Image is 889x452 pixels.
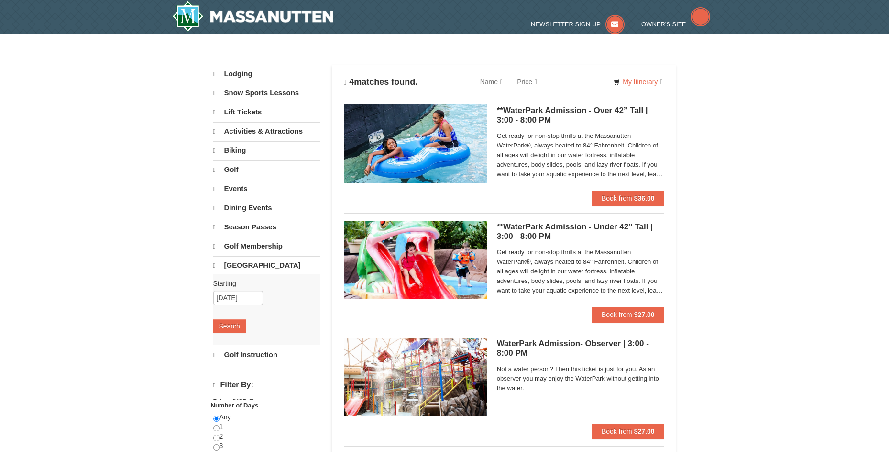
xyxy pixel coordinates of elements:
a: Activities & Attractions [213,122,320,140]
span: Not a water person? Then this ticket is just for you. As an observer you may enjoy the WaterPark ... [497,364,664,393]
img: 6619917-1058-293f39d8.jpg [344,104,487,183]
a: [GEOGRAPHIC_DATA] [213,256,320,274]
span: Owner's Site [641,21,686,28]
span: Get ready for non-stop thrills at the Massanutten WaterPark®, always heated to 84° Fahrenheit. Ch... [497,248,664,295]
a: Lodging [213,65,320,83]
strong: Number of Days [211,402,259,409]
strong: $27.00 [634,311,655,318]
img: Massanutten Resort Logo [172,1,334,32]
a: Price [510,72,544,91]
h5: **WaterPark Admission - Over 42” Tall | 3:00 - 8:00 PM [497,106,664,125]
img: 6619917-1062-d161e022.jpg [344,221,487,299]
span: Get ready for non-stop thrills at the Massanutten WaterPark®, always heated to 84° Fahrenheit. Ch... [497,131,664,179]
a: Massanutten Resort [172,1,334,32]
strong: $27.00 [634,428,655,435]
a: Owner's Site [641,21,710,28]
a: Golf [213,160,320,179]
a: Newsletter Sign Up [531,21,625,28]
span: Book from [602,194,632,202]
a: Season Passes [213,218,320,236]
strong: $36.00 [634,194,655,202]
span: Book from [602,428,632,435]
a: Golf Instruction [213,346,320,364]
span: Book from [602,311,632,318]
a: My Itinerary [607,75,669,89]
img: 6619917-1066-60f46fa6.jpg [344,338,487,416]
a: Golf Membership [213,237,320,255]
a: Lift Tickets [213,103,320,121]
button: Book from $27.00 [592,424,664,439]
a: Biking [213,141,320,159]
label: Starting [213,279,313,288]
h4: Filter By: [213,381,320,390]
a: Dining Events [213,199,320,217]
button: Search [213,319,246,333]
a: Snow Sports Lessons [213,84,320,102]
a: Name [473,72,510,91]
button: Book from $36.00 [592,191,664,206]
h5: WaterPark Admission- Observer | 3:00 - 8:00 PM [497,339,664,358]
h5: **WaterPark Admission - Under 42” Tall | 3:00 - 8:00 PM [497,222,664,241]
button: Book from $27.00 [592,307,664,322]
span: Newsletter Sign Up [531,21,601,28]
a: Events [213,180,320,198]
strong: Price: (USD $) [213,398,255,405]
